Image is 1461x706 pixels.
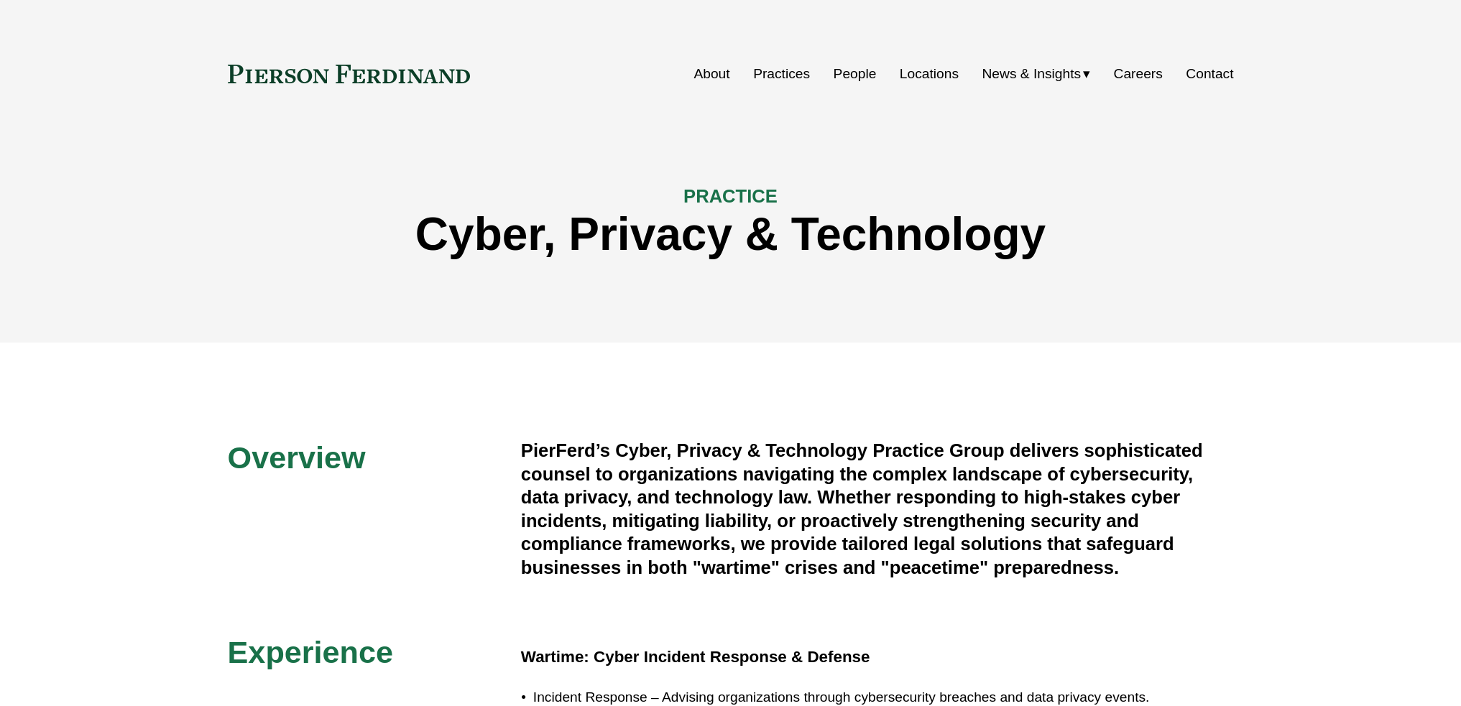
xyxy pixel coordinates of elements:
a: Practices [753,60,810,88]
h4: PierFerd’s Cyber, Privacy & Technology Practice Group delivers sophisticated counsel to organizat... [521,439,1234,579]
a: Contact [1186,60,1233,88]
span: Experience [228,635,393,669]
a: About [693,60,729,88]
span: Overview [228,440,366,475]
a: Careers [1114,60,1163,88]
h1: Cyber, Privacy & Technology [228,208,1234,261]
span: News & Insights [982,62,1082,87]
a: folder dropdown [982,60,1091,88]
a: People [834,60,877,88]
strong: Wartime: Cyber Incident Response & Defense [521,648,870,666]
span: PRACTICE [683,186,778,206]
a: Locations [900,60,959,88]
